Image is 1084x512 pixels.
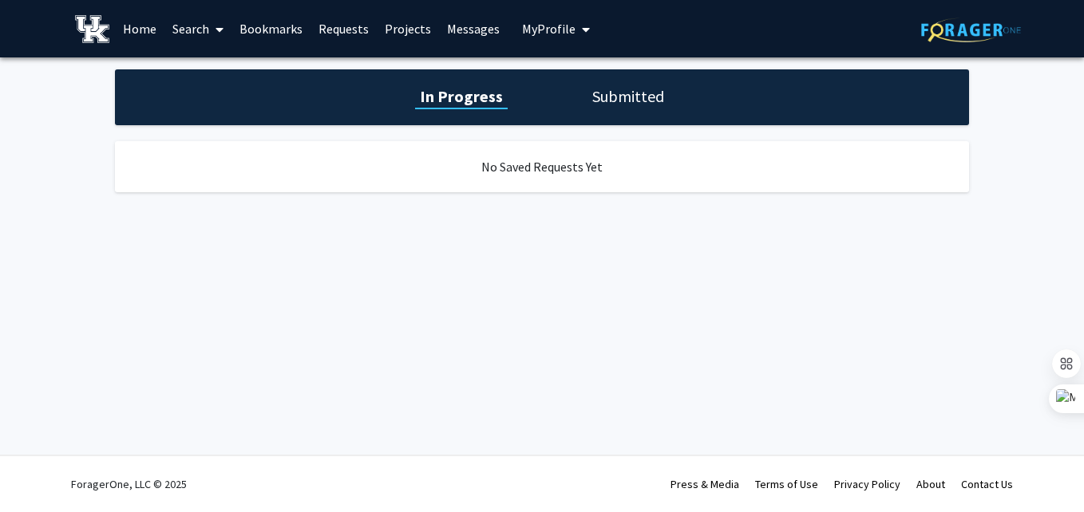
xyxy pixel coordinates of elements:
[231,1,311,57] a: Bookmarks
[439,1,508,57] a: Messages
[671,477,739,491] a: Press & Media
[377,1,439,57] a: Projects
[75,15,109,43] img: University of Kentucky Logo
[115,141,969,192] div: No Saved Requests Yet
[961,477,1013,491] a: Contact Us
[115,1,164,57] a: Home
[164,1,231,57] a: Search
[71,456,187,512] div: ForagerOne, LLC © 2025
[311,1,377,57] a: Requests
[12,440,68,500] iframe: Chat
[755,477,818,491] a: Terms of Use
[415,85,508,108] h1: In Progress
[921,18,1021,42] img: ForagerOne Logo
[916,477,945,491] a: About
[587,85,669,108] h1: Submitted
[834,477,900,491] a: Privacy Policy
[522,21,576,37] span: My Profile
